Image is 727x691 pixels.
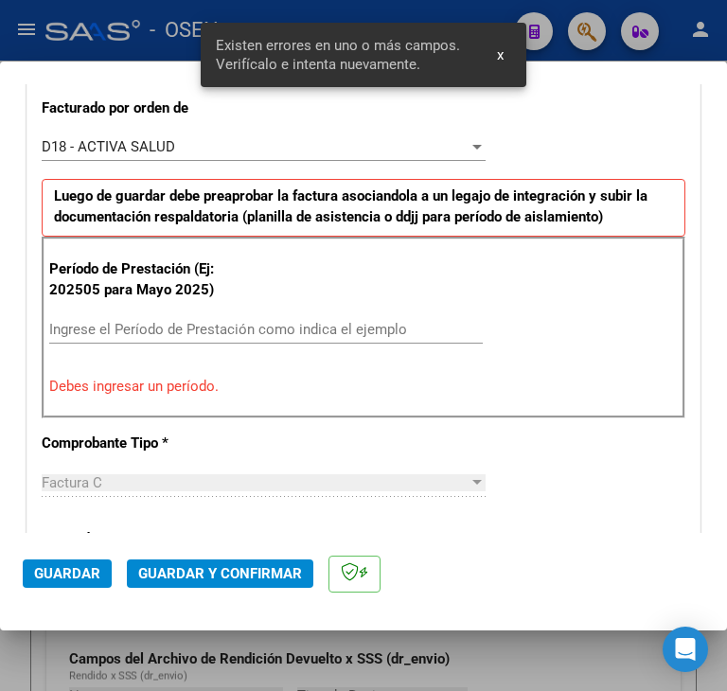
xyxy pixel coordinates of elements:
[497,46,504,63] span: x
[23,559,112,588] button: Guardar
[49,376,678,398] p: Debes ingresar un período.
[42,474,102,491] span: Factura C
[42,138,175,155] span: D18 - ACTIVA SALUD
[54,187,647,226] strong: Luego de guardar debe preaprobar la factura asociandola a un legajo de integración y subir la doc...
[216,36,474,74] span: Existen errores en uno o más campos. Verifícalo e intenta nuevamente.
[127,559,313,588] button: Guardar y Confirmar
[663,627,708,672] div: Open Intercom Messenger
[42,433,235,454] p: Comprobante Tipo *
[482,38,519,72] button: x
[49,258,238,301] p: Período de Prestación (Ej: 202505 para Mayo 2025)
[138,565,302,582] span: Guardar y Confirmar
[42,97,235,119] p: Facturado por orden de
[34,565,100,582] span: Guardar
[42,528,235,550] p: Punto de Venta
